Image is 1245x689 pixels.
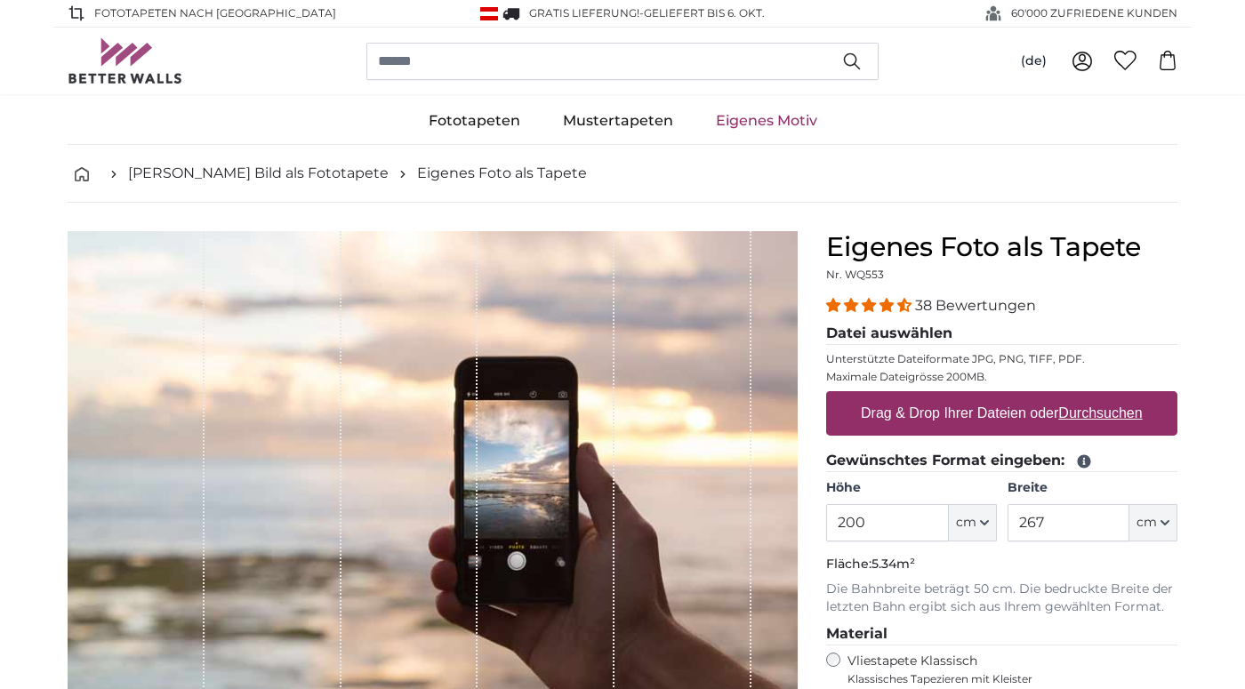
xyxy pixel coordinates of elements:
[542,98,695,144] a: Mustertapeten
[1011,5,1177,21] span: 60'000 ZUFRIEDENE KUNDEN
[639,6,765,20] span: -
[826,370,1177,384] p: Maximale Dateigrösse 200MB.
[407,98,542,144] a: Fototapeten
[826,556,1177,573] p: Fläche:
[854,396,1150,431] label: Drag & Drop Ihrer Dateien oder
[826,231,1177,263] h1: Eigenes Foto als Tapete
[826,323,1177,345] legend: Datei auswählen
[1059,405,1143,421] u: Durchsuchen
[915,297,1036,314] span: 38 Bewertungen
[871,556,915,572] span: 5.34m²
[1007,45,1061,77] button: (de)
[956,514,976,532] span: cm
[417,163,587,184] a: Eigenes Foto als Tapete
[68,38,183,84] img: Betterwalls
[826,352,1177,366] p: Unterstützte Dateiformate JPG, PNG, TIFF, PDF.
[480,7,498,20] img: Österreich
[847,653,1162,686] label: Vliestapete Klassisch
[826,581,1177,616] p: Die Bahnbreite beträgt 50 cm. Die bedruckte Breite der letzten Bahn ergibt sich aus Ihrem gewählt...
[1129,504,1177,541] button: cm
[68,145,1177,203] nav: breadcrumbs
[1008,479,1177,497] label: Breite
[949,504,997,541] button: cm
[94,5,336,21] span: Fototapeten nach [GEOGRAPHIC_DATA]
[826,450,1177,472] legend: Gewünschtes Format eingeben:
[695,98,839,144] a: Eigenes Motiv
[826,268,884,281] span: Nr. WQ553
[1137,514,1157,532] span: cm
[826,479,996,497] label: Höhe
[644,6,765,20] span: Geliefert bis 6. Okt.
[826,623,1177,645] legend: Material
[529,6,639,20] span: GRATIS Lieferung!
[826,297,915,314] span: 4.34 stars
[847,672,1162,686] span: Klassisches Tapezieren mit Kleister
[128,163,389,184] a: [PERSON_NAME] Bild als Fototapete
